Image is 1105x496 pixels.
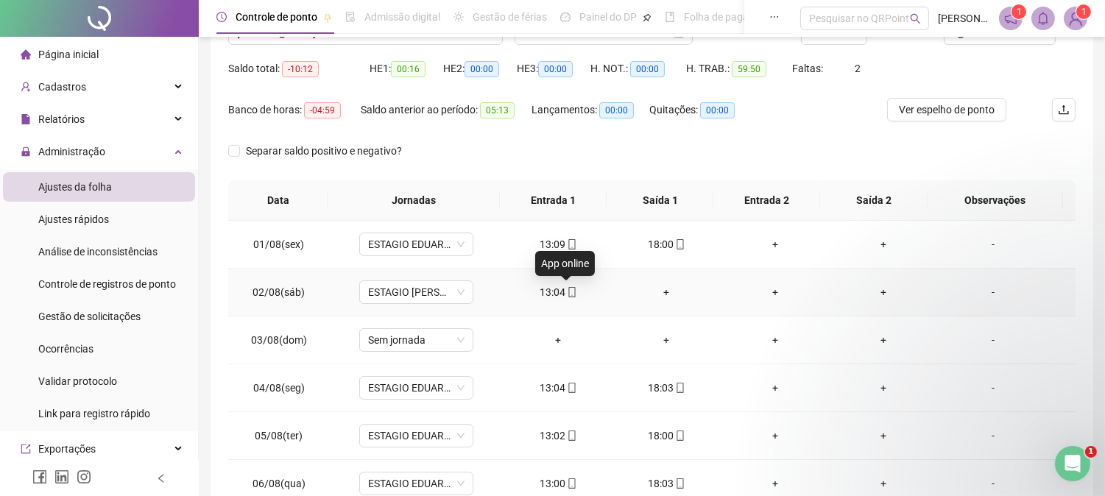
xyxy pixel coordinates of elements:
div: Não [250,144,271,158]
span: Faltas: [792,63,825,74]
span: Exportações [38,443,96,455]
div: Fechar [258,6,285,32]
div: + [841,332,925,348]
span: book [665,12,675,22]
div: + [841,475,925,492]
button: Ver espelho de ponto [887,98,1006,121]
span: mobile [674,239,685,249]
th: Saída 1 [607,180,713,221]
span: 00:16 [391,61,426,77]
span: Administração [38,146,105,157]
span: mobile [565,383,577,393]
span: left [156,473,166,483]
div: - [950,428,1037,444]
span: Ajustes da folha [38,181,112,193]
span: Cadastros [38,81,86,93]
div: App online [535,251,595,276]
span: clock-circle [216,12,227,22]
span: mobile [565,287,577,297]
div: BRUNO diz… [12,135,283,179]
div: + [624,332,709,348]
th: Saída 2 [820,180,927,221]
span: bell [1037,12,1050,25]
span: dashboard [560,12,571,22]
span: pushpin [643,13,652,22]
div: Agradecemos pelas respostas, seu feedback é muito importante para nós 💜 [24,291,230,335]
div: 18:03 [624,380,709,396]
span: Separar saldo positivo e negativo? [240,143,408,159]
span: user-add [21,82,31,92]
th: Entrada 1 [500,180,607,221]
span: Página inicial [38,49,99,60]
span: mobile [674,383,685,393]
sup: Atualize o seu contato no menu Meus Dados [1076,4,1091,19]
span: Ocorrências [38,343,93,355]
div: H. NOT.: [590,60,686,77]
th: Data [228,180,328,221]
div: Saldo anterior ao período: [361,102,532,118]
button: Início [230,6,258,34]
div: - [950,475,1037,492]
span: ESTAGIO EDUARDA [368,425,465,447]
span: Painel do DP [579,11,637,23]
span: search [910,13,921,24]
span: mobile [565,478,577,489]
div: Ana • Agora [24,347,78,355]
span: 1 [1017,7,1022,17]
th: Entrada 2 [713,180,820,221]
span: file [21,114,31,124]
span: home [21,49,31,60]
div: 13:00 [516,475,601,492]
span: ESTAGIO EDUARDA SABADO [368,281,465,303]
span: mobile [674,478,685,489]
span: 01/08(sex) [253,238,304,250]
span: ESTAGIO EDUARDA [368,233,465,255]
span: 1 [1081,7,1087,17]
span: Análise de inconsistências [38,246,158,258]
span: Ajustes rápidos [38,213,109,225]
div: H. TRAB.: [686,60,792,77]
span: Controle de ponto [236,11,317,23]
div: + [841,284,925,300]
span: notification [1004,12,1017,25]
span: Admissão digital [364,11,440,23]
span: 05/08(ter) [255,430,303,442]
div: - [950,236,1037,252]
div: 18:00 [624,236,709,252]
span: to [591,27,603,39]
sup: 1 [1012,4,1026,19]
div: 18:00 [624,428,709,444]
div: + [624,284,709,300]
div: Sem problemas! Seguimos a sua disposição, caso precise de qualquer ajuda, é só nos chamar aqui no... [24,212,230,284]
span: 04/08(seg) [253,382,305,394]
div: + [516,332,601,348]
span: 59:50 [732,61,766,77]
div: 13:04 [516,380,601,396]
span: -04:59 [304,102,341,118]
div: HE 1: [370,60,443,77]
div: Saldo total: [228,60,370,77]
div: - [950,380,1037,396]
div: Ficamos felizes que esteja gostando da sua experiência com a QRPoint😊. [24,49,230,78]
span: [PERSON_NAME] [938,10,990,26]
img: Profile image for Ana [42,8,66,32]
span: mobile [565,431,577,441]
h1: Ana [71,7,93,18]
div: + [841,236,925,252]
span: Sem jornada [368,329,465,351]
span: instagram [77,470,91,484]
button: go back [10,6,38,34]
span: 00:00 [599,102,634,118]
span: sun [453,12,464,22]
span: 05:13 [480,102,515,118]
span: upload [1058,104,1070,116]
span: Controle de registros de ponto [38,278,176,290]
span: Folha de pagamento [684,11,778,23]
th: Jornadas [328,180,500,221]
div: Não [239,135,283,167]
div: - [950,332,1037,348]
div: Gostaria de nos dar um feedback mais detalhado ou sugerir alguma melhoria? [24,85,230,114]
span: 00:00 [630,61,665,77]
span: Validar protocolo [38,375,117,387]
